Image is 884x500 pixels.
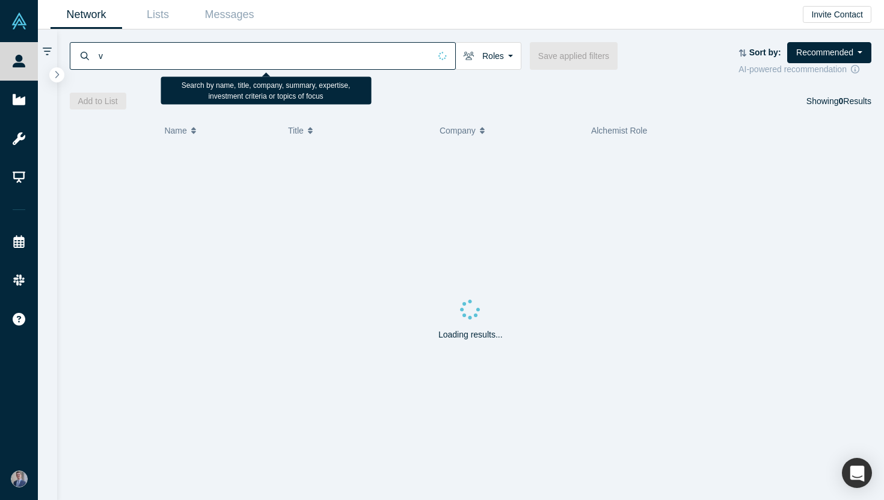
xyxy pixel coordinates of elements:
[530,42,618,70] button: Save applied filters
[806,93,871,110] div: Showing
[749,48,781,57] strong: Sort by:
[164,118,186,143] span: Name
[803,6,871,23] button: Invite Contact
[194,1,265,29] a: Messages
[440,118,579,143] button: Company
[438,329,503,341] p: Loading results...
[70,93,126,110] button: Add to List
[11,13,28,29] img: Alchemist Vault Logo
[11,471,28,487] img: Connor Owen's Account
[164,118,275,143] button: Name
[738,63,871,76] div: AI-powered recommendation
[97,42,430,70] input: Search by name, title, company, summary, expertise, investment criteria or topics of focus
[122,1,194,29] a: Lists
[440,118,476,143] span: Company
[288,118,427,143] button: Title
[787,42,871,63] button: Recommended
[839,96,844,106] strong: 0
[455,42,521,70] button: Roles
[839,96,871,106] span: Results
[591,126,647,135] span: Alchemist Role
[51,1,122,29] a: Network
[288,118,304,143] span: Title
